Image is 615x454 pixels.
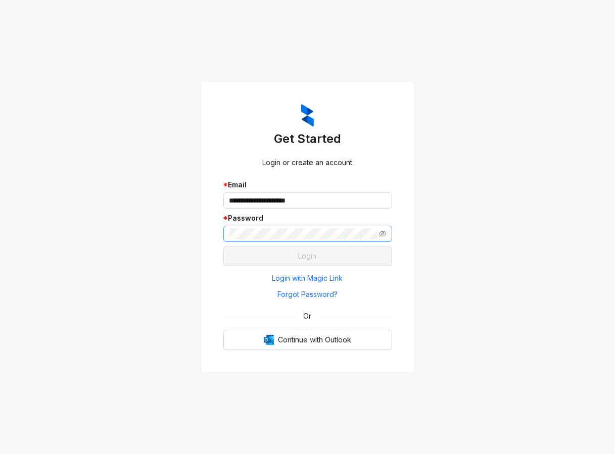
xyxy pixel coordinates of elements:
[223,330,392,350] button: OutlookContinue with Outlook
[264,335,274,345] img: Outlook
[223,270,392,286] button: Login with Magic Link
[223,157,392,168] div: Login or create an account
[223,179,392,190] div: Email
[223,131,392,147] h3: Get Started
[223,286,392,302] button: Forgot Password?
[223,213,392,224] div: Password
[297,311,319,322] span: Or
[277,289,338,300] span: Forgot Password?
[223,246,392,266] button: Login
[278,334,351,345] span: Continue with Outlook
[272,273,343,284] span: Login with Magic Link
[379,230,386,237] span: eye-invisible
[301,104,314,127] img: ZumaIcon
